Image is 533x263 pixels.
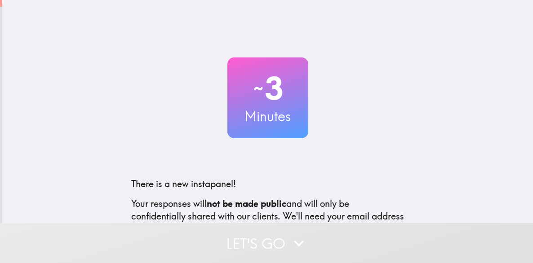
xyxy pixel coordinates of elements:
span: There is a new instapanel! [131,178,236,189]
h2: 3 [227,70,308,107]
b: not be made public [207,198,286,209]
p: Your responses will and will only be confidentially shared with our clients. We'll need your emai... [131,197,404,235]
h3: Minutes [227,107,308,126]
span: ~ [252,75,265,102]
